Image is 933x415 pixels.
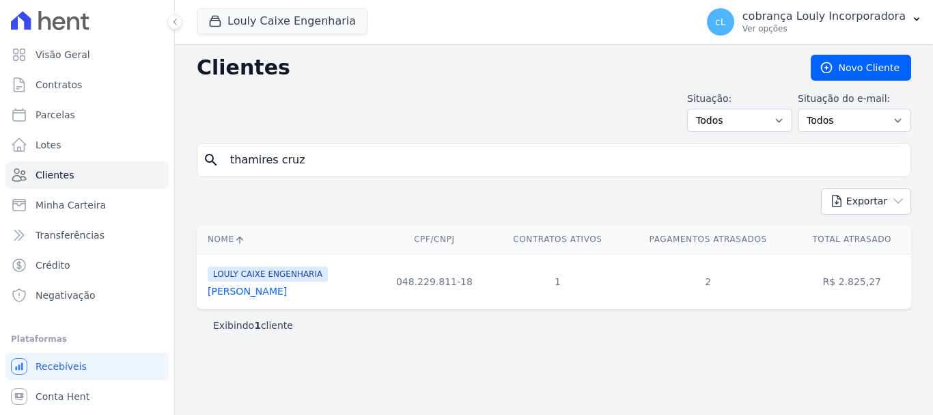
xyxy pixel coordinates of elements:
[624,254,793,309] td: 2
[11,331,163,347] div: Plataformas
[36,78,82,92] span: Contratos
[5,191,169,219] a: Minha Carteira
[377,226,492,254] th: CPF/CNPJ
[222,146,905,174] input: Buscar por nome, CPF ou e-mail
[492,254,624,309] td: 1
[254,320,261,331] b: 1
[377,254,492,309] td: 048.229.811-18
[197,8,367,34] button: Louly Caixe Engenharia
[197,55,789,80] h2: Clientes
[793,254,911,309] td: R$ 2.825,27
[5,282,169,309] a: Negativação
[36,48,90,62] span: Visão Geral
[742,10,906,23] p: cobrança Louly Incorporadora
[5,101,169,129] a: Parcelas
[36,168,74,182] span: Clientes
[208,267,328,282] span: LOULY CAIXE ENGENHARIA
[36,258,70,272] span: Crédito
[5,383,169,410] a: Conta Hent
[36,289,96,302] span: Negativação
[36,198,106,212] span: Minha Carteira
[36,360,87,373] span: Recebíveis
[715,17,726,27] span: cL
[798,92,911,106] label: Situação do e-mail:
[793,226,911,254] th: Total Atrasado
[811,55,911,81] a: Novo Cliente
[203,152,219,168] i: search
[742,23,906,34] p: Ver opções
[213,319,293,332] p: Exibindo cliente
[36,138,61,152] span: Lotes
[5,41,169,68] a: Visão Geral
[5,353,169,380] a: Recebíveis
[5,222,169,249] a: Transferências
[208,286,287,297] a: [PERSON_NAME]
[821,188,911,215] button: Exportar
[5,252,169,279] a: Crédito
[696,3,933,41] button: cL cobrança Louly Incorporadora Ver opções
[5,161,169,189] a: Clientes
[492,226,624,254] th: Contratos Ativos
[36,228,105,242] span: Transferências
[5,131,169,159] a: Lotes
[624,226,793,254] th: Pagamentos Atrasados
[36,108,75,122] span: Parcelas
[687,92,792,106] label: Situação:
[197,226,377,254] th: Nome
[36,390,89,403] span: Conta Hent
[5,71,169,98] a: Contratos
